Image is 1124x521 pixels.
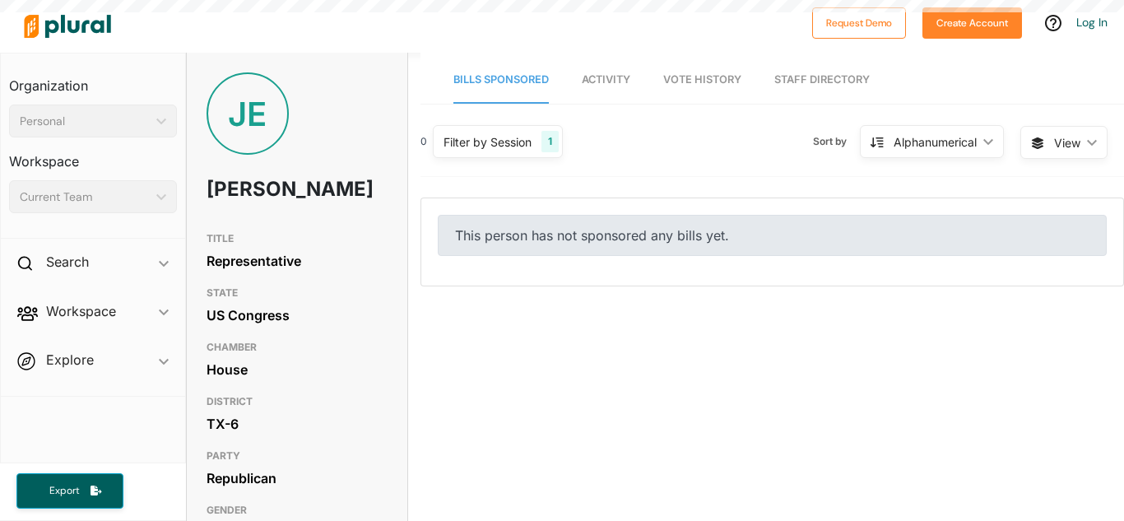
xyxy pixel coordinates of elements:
a: Vote History [663,57,741,104]
h3: STATE [207,283,388,303]
span: Activity [582,73,630,86]
h3: DISTRICT [207,392,388,412]
a: Log In [1076,15,1108,30]
button: Request Demo [812,7,906,39]
div: 1 [541,131,559,152]
button: Export [16,473,123,509]
a: Request Demo [812,13,906,30]
div: Personal [20,113,150,130]
h3: CHAMBER [207,337,388,357]
h3: PARTY [207,446,388,466]
h3: Workspace [9,137,177,174]
span: View [1054,134,1080,151]
button: Create Account [922,7,1022,39]
h3: Organization [9,62,177,98]
span: Export [38,484,91,498]
div: Representative [207,249,388,273]
span: Vote History [663,73,741,86]
div: JE [207,72,289,155]
a: Bills Sponsored [453,57,549,104]
h3: GENDER [207,500,388,520]
div: Alphanumerical [894,133,977,151]
div: Filter by Session [444,133,532,151]
span: Bills Sponsored [453,73,549,86]
a: Activity [582,57,630,104]
h1: [PERSON_NAME] [207,165,315,214]
div: TX-6 [207,412,388,436]
div: US Congress [207,303,388,328]
div: Current Team [20,188,150,206]
div: 0 [420,134,427,149]
span: Sort by [813,134,860,149]
a: Staff Directory [774,57,870,104]
h2: Search [46,253,89,271]
h3: TITLE [207,229,388,249]
div: House [207,357,388,382]
div: This person has not sponsored any bills yet. [438,215,1107,256]
div: Republican [207,466,388,491]
a: Create Account [922,13,1022,30]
